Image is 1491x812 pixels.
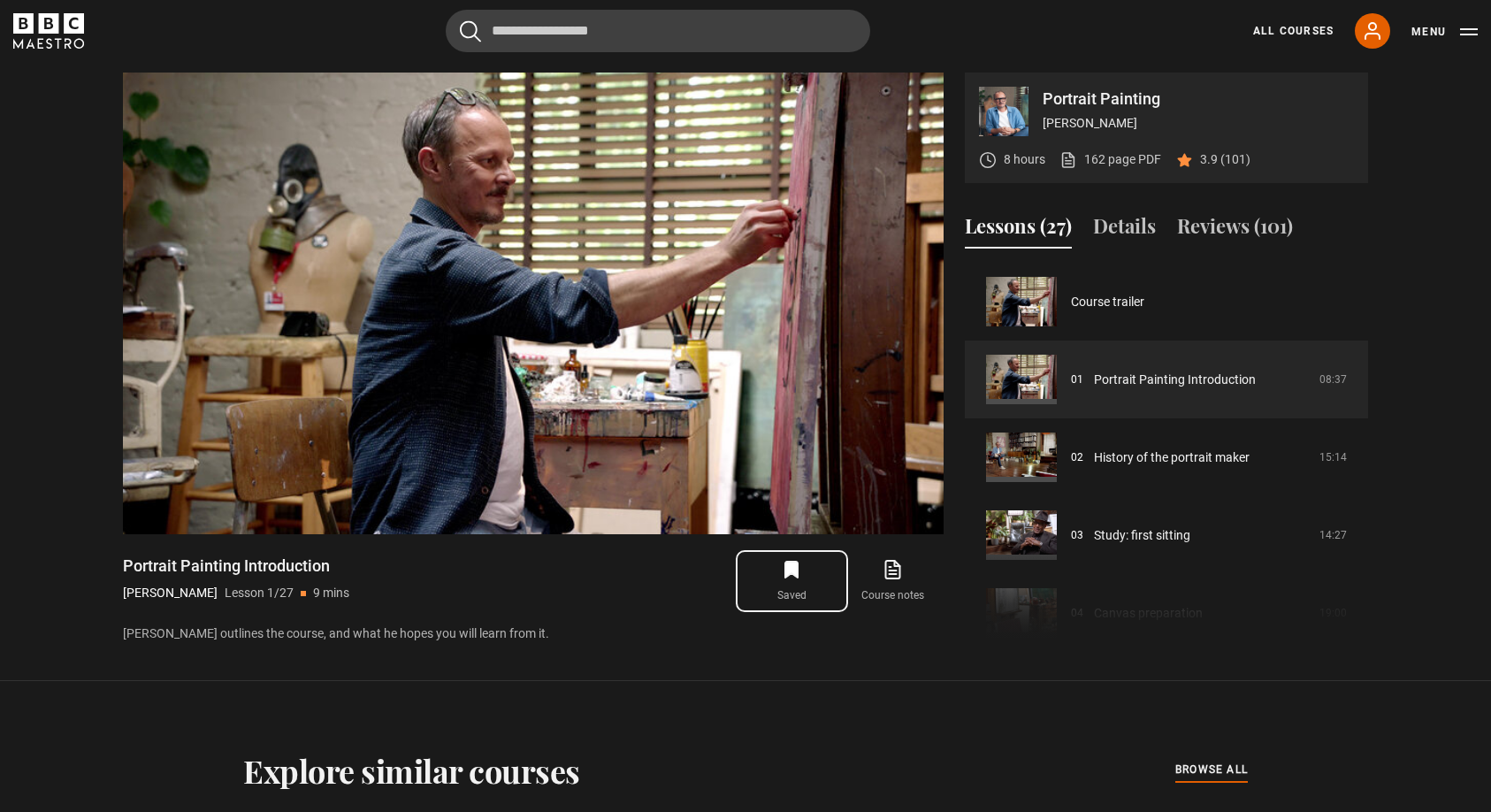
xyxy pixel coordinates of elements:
[1071,293,1144,311] a: Course trailer
[1094,371,1256,389] a: Portrait Painting Introduction
[13,13,84,49] svg: BBC Maestro
[1059,150,1161,169] a: 162 page PDF
[1177,211,1293,249] button: Reviews (101)
[1175,761,1248,780] a: browse all
[1411,23,1478,41] button: Toggle navigation
[1094,448,1250,467] a: History of the portrait maker
[1094,526,1190,545] a: Study: first sitting
[1200,150,1250,169] p: 3.9 (101)
[243,752,580,789] h2: Explore similar courses
[843,555,944,607] a: Course notes
[123,584,218,602] p: [PERSON_NAME]
[313,584,349,602] p: 9 mins
[741,555,842,607] button: Saved
[965,211,1072,249] button: Lessons (27)
[1175,761,1248,778] span: browse all
[123,624,944,643] p: [PERSON_NAME] outlines the course, and what he hopes you will learn from it.
[225,584,294,602] p: Lesson 1/27
[460,20,481,42] button: Submit the search query
[446,10,870,52] input: Search
[1004,150,1045,169] p: 8 hours
[123,73,944,534] video-js: Video Player
[1043,114,1354,133] p: [PERSON_NAME]
[1253,23,1334,39] a: All Courses
[1093,211,1156,249] button: Details
[1043,91,1354,107] p: Portrait Painting
[123,555,349,577] h1: Portrait Painting Introduction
